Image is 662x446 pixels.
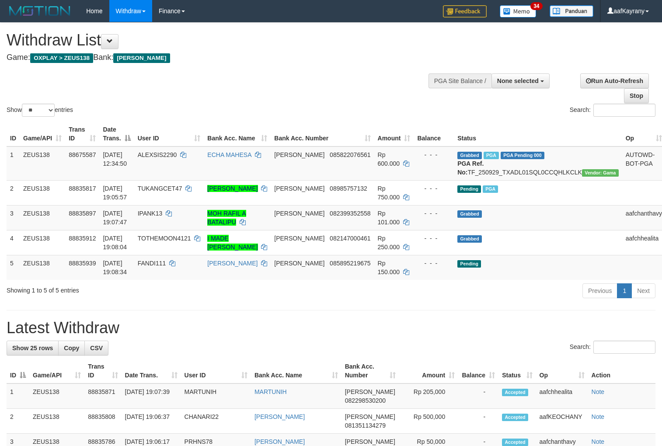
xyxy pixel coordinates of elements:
[417,150,450,159] div: - - -
[207,235,258,251] a: I MADE [PERSON_NAME]
[580,73,649,88] a: Run Auto-Refresh
[483,185,498,193] span: Marked by aafpengsreynich
[378,235,400,251] span: Rp 250.000
[29,409,84,434] td: ZEUS138
[122,359,181,383] th: Date Trans.: activate to sort column ascending
[7,230,20,255] td: 4
[20,255,65,280] td: ZEUS138
[330,185,367,192] span: Copy 08985757132 to clipboard
[502,389,528,396] span: Accepted
[84,409,121,434] td: 88835808
[7,104,73,117] label: Show entries
[84,359,121,383] th: Trans ID: activate to sort column ascending
[457,185,481,193] span: Pending
[417,259,450,268] div: - - -
[7,319,655,337] h1: Latest Withdraw
[374,122,414,146] th: Amount: activate to sort column ascending
[592,388,605,395] a: Note
[457,210,482,218] span: Grabbed
[84,383,121,409] td: 88835871
[582,283,617,298] a: Previous
[69,235,96,242] span: 88835912
[330,235,370,242] span: Copy 082147000461 to clipboard
[414,122,454,146] th: Balance
[454,146,622,181] td: TF_250929_TXADL01SQL0CCQHLKCLK
[443,5,487,17] img: Feedback.jpg
[274,260,324,267] span: [PERSON_NAME]
[274,185,324,192] span: [PERSON_NAME]
[7,53,432,62] h4: Game: Bank:
[207,260,258,267] a: [PERSON_NAME]
[134,122,204,146] th: User ID: activate to sort column ascending
[90,345,103,352] span: CSV
[7,359,29,383] th: ID: activate to sort column descending
[7,383,29,409] td: 1
[593,341,655,354] input: Search:
[550,5,593,17] img: panduan.png
[417,184,450,193] div: - - -
[378,151,400,167] span: Rp 600.000
[69,260,96,267] span: 88835939
[582,169,619,177] span: Vendor URL: https://trx31.1velocity.biz
[457,260,481,268] span: Pending
[69,185,96,192] span: 88835817
[64,345,79,352] span: Copy
[69,151,96,158] span: 88675587
[207,185,258,192] a: [PERSON_NAME]
[7,341,59,355] a: Show 25 rows
[138,260,166,267] span: FANDI111
[501,152,544,159] span: PGA Pending
[7,146,20,181] td: 1
[181,383,251,409] td: MARTUNIH
[502,439,528,446] span: Accepted
[204,122,271,146] th: Bank Acc. Name: activate to sort column ascending
[7,205,20,230] td: 3
[536,359,588,383] th: Op: activate to sort column ascending
[345,438,395,445] span: [PERSON_NAME]
[378,185,400,201] span: Rp 750.000
[22,104,55,117] select: Showentries
[103,235,127,251] span: [DATE] 19:08:04
[271,122,374,146] th: Bank Acc. Number: activate to sort column ascending
[103,210,127,226] span: [DATE] 19:07:47
[345,422,386,429] span: Copy 081351134279 to clipboard
[103,260,127,275] span: [DATE] 19:08:34
[593,104,655,117] input: Search:
[7,409,29,434] td: 2
[536,409,588,434] td: aafKEOCHANY
[99,122,134,146] th: Date Trans.: activate to sort column descending
[498,359,536,383] th: Status: activate to sort column ascending
[20,146,65,181] td: ZEUS138
[330,210,370,217] span: Copy 082399352558 to clipboard
[399,383,458,409] td: Rp 205,000
[399,409,458,434] td: Rp 500,000
[458,383,498,409] td: -
[484,152,499,159] span: Marked by aafpengsreynich
[29,359,84,383] th: Game/API: activate to sort column ascending
[588,359,655,383] th: Action
[345,397,386,404] span: Copy 082298530200 to clipboard
[345,413,395,420] span: [PERSON_NAME]
[20,180,65,205] td: ZEUS138
[417,209,450,218] div: - - -
[20,205,65,230] td: ZEUS138
[378,210,400,226] span: Rp 101.000
[457,235,482,243] span: Grabbed
[617,283,632,298] a: 1
[417,234,450,243] div: - - -
[103,151,127,167] span: [DATE] 12:34:50
[378,260,400,275] span: Rp 150.000
[7,255,20,280] td: 5
[138,185,182,192] span: TUKANGCET47
[20,122,65,146] th: Game/API: activate to sort column ascending
[457,152,482,159] span: Grabbed
[274,235,324,242] span: [PERSON_NAME]
[58,341,85,355] a: Copy
[138,210,163,217] span: IPANK13
[631,283,655,298] a: Next
[330,151,370,158] span: Copy 085822076561 to clipboard
[570,341,655,354] label: Search:
[502,414,528,421] span: Accepted
[592,438,605,445] a: Note
[274,210,324,217] span: [PERSON_NAME]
